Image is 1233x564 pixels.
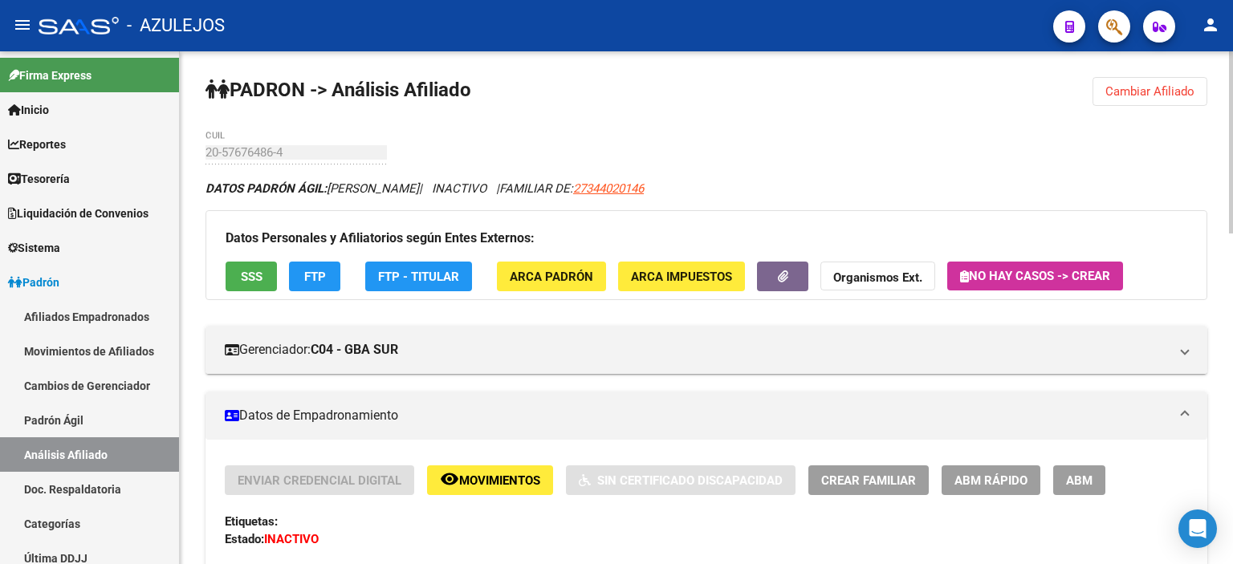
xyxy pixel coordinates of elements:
[311,341,398,359] strong: C04 - GBA SUR
[226,227,1187,250] h3: Datos Personales y Afiliatorios según Entes Externos:
[942,465,1040,495] button: ABM Rápido
[459,473,540,488] span: Movimientos
[205,79,471,101] strong: PADRON -> Análisis Afiliado
[1053,465,1105,495] button: ABM
[808,465,929,495] button: Crear Familiar
[304,270,326,284] span: FTP
[378,270,459,284] span: FTP - Titular
[510,270,593,284] span: ARCA Padrón
[225,532,264,546] strong: Estado:
[8,274,59,291] span: Padrón
[947,262,1123,290] button: No hay casos -> Crear
[205,181,327,196] strong: DATOS PADRÓN ÁGIL:
[225,465,414,495] button: Enviar Credencial Digital
[225,341,1169,359] mat-panel-title: Gerenciador:
[1178,509,1217,548] div: Open Intercom Messenger
[8,136,66,153] span: Reportes
[289,262,340,291] button: FTP
[1201,15,1220,34] mat-icon: person
[499,181,644,196] span: FAMILIAR DE:
[8,67,92,84] span: Firma Express
[205,181,419,196] span: [PERSON_NAME]
[205,392,1207,440] mat-expansion-panel-header: Datos de Empadronamiento
[8,101,49,119] span: Inicio
[821,473,916,488] span: Crear Familiar
[573,181,644,196] span: 27344020146
[205,181,644,196] i: | INACTIVO |
[497,262,606,291] button: ARCA Padrón
[1093,77,1207,106] button: Cambiar Afiliado
[440,469,459,489] mat-icon: remove_red_eye
[820,262,935,291] button: Organismos Ext.
[427,465,553,495] button: Movimientos
[13,15,32,34] mat-icon: menu
[833,270,922,285] strong: Organismos Ext.
[8,170,70,188] span: Tesorería
[264,532,319,546] strong: INACTIVO
[954,473,1027,488] span: ABM Rápido
[618,262,745,291] button: ARCA Impuestos
[1105,84,1194,99] span: Cambiar Afiliado
[960,269,1110,283] span: No hay casos -> Crear
[8,205,149,222] span: Liquidación de Convenios
[205,326,1207,374] mat-expansion-panel-header: Gerenciador:C04 - GBA SUR
[241,270,262,284] span: SSS
[225,407,1169,424] mat-panel-title: Datos de Empadronamiento
[631,270,732,284] span: ARCA Impuestos
[566,465,796,495] button: Sin Certificado Discapacidad
[8,239,60,257] span: Sistema
[1066,473,1093,488] span: ABM
[365,262,472,291] button: FTP - Titular
[225,514,278,529] strong: Etiquetas:
[238,473,401,488] span: Enviar Credencial Digital
[597,473,783,488] span: Sin Certificado Discapacidad
[226,262,277,291] button: SSS
[127,8,225,43] span: - AZULEJOS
